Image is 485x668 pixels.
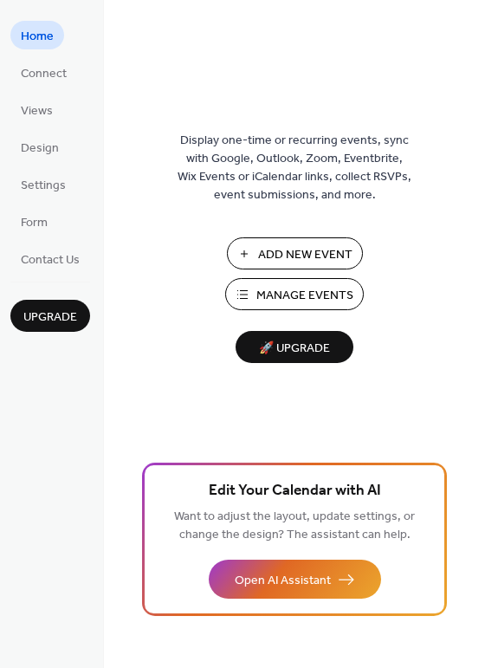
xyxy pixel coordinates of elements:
span: Design [21,139,59,158]
button: Manage Events [225,278,364,310]
span: Views [21,102,53,120]
span: Contact Us [21,251,80,269]
span: Open AI Assistant [235,572,331,590]
button: Add New Event [227,237,363,269]
span: Edit Your Calendar with AI [209,479,381,503]
a: Form [10,207,58,236]
button: Upgrade [10,300,90,332]
span: Want to adjust the layout, update settings, or change the design? The assistant can help. [174,505,415,547]
a: Connect [10,58,77,87]
span: Manage Events [256,287,353,305]
span: Form [21,214,48,232]
span: Upgrade [23,308,77,327]
a: Design [10,133,69,161]
a: Settings [10,170,76,198]
a: Home [10,21,64,49]
a: Contact Us [10,244,90,273]
span: 🚀 Upgrade [246,337,343,360]
span: Home [21,28,54,46]
button: Open AI Assistant [209,560,381,599]
span: Display one-time or recurring events, sync with Google, Outlook, Zoom, Eventbrite, Wix Events or ... [178,132,411,204]
a: Views [10,95,63,124]
button: 🚀 Upgrade [236,331,353,363]
span: Settings [21,177,66,195]
span: Connect [21,65,67,83]
span: Add New Event [258,246,352,264]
